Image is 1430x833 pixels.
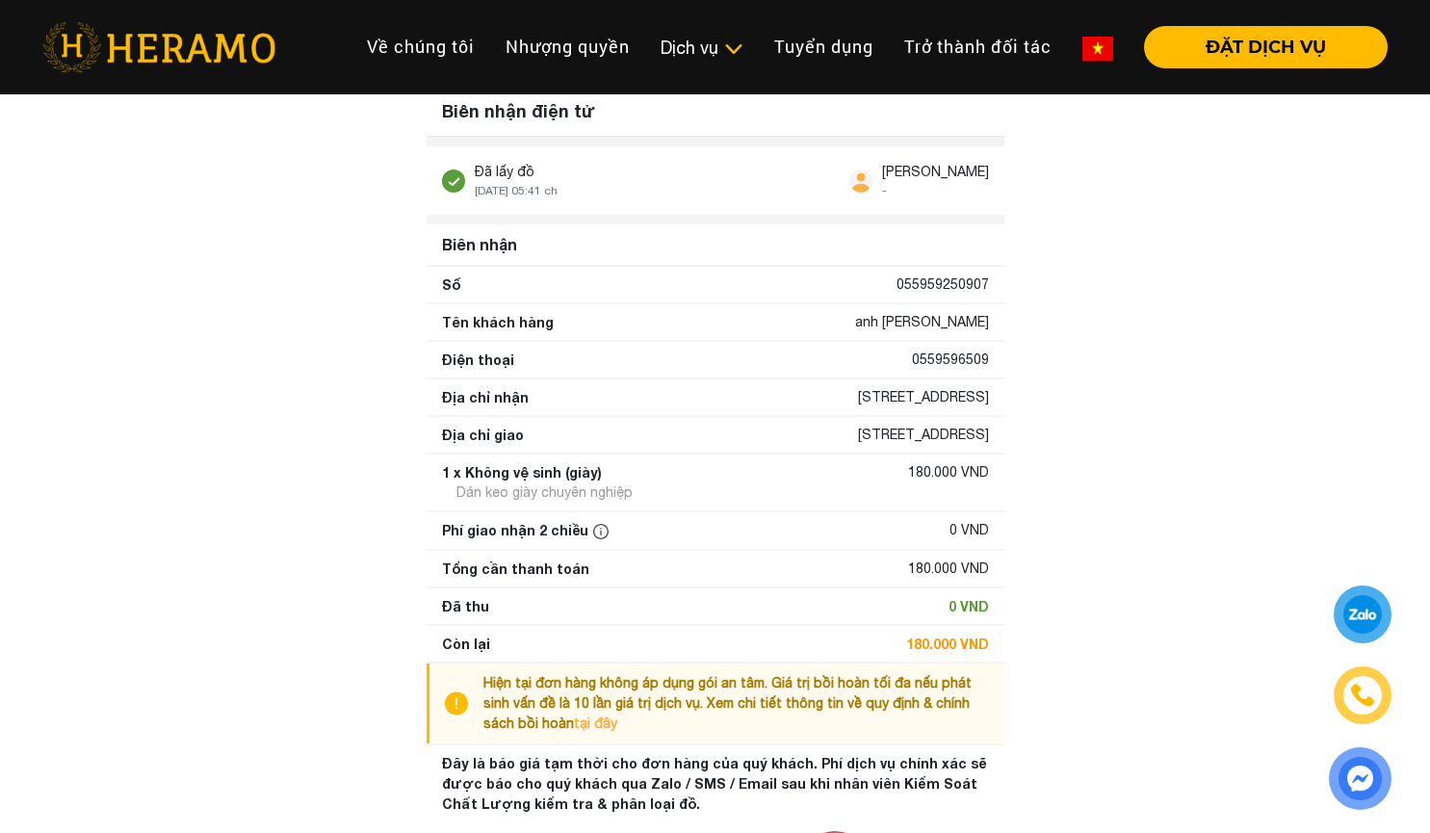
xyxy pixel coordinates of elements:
[427,87,1004,137] div: Biên nhận điện tử
[574,716,617,731] a: tại đây
[897,274,989,295] div: 055959250907
[723,39,743,59] img: subToggleIcon
[442,274,460,295] div: Số
[442,596,489,616] div: Đã thu
[1351,685,1373,707] img: phone-icon
[882,162,989,182] div: [PERSON_NAME]
[42,22,275,72] img: heramo-logo.png
[949,596,989,616] div: 0 VND
[475,184,558,197] span: [DATE] 05:41 ch
[882,184,887,197] span: -
[442,387,529,407] div: Địa chỉ nhận
[858,387,989,407] div: [STREET_ADDRESS]
[442,425,524,445] div: Địa chỉ giao
[483,675,972,731] span: Hiện tại đơn hàng không áp dụng gói an tâm. Giá trị bồi hoàn tối đa nếu phát sinh vấn đề là 10 lầ...
[661,35,743,61] div: Dịch vụ
[434,225,997,264] div: Biên nhận
[1129,39,1388,56] a: ĐẶT DỊCH VỤ
[490,26,645,67] a: Nhượng quyền
[1082,37,1113,61] img: vn-flag.png
[475,162,558,182] div: Đã lấy đồ
[456,482,633,503] div: Dán keo giày chuyên nghiệp
[849,169,872,193] img: user.svg
[442,753,989,814] div: Đây là báo giá tạm thời cho đơn hàng của quý khách. Phí dịch vụ chính xác sẽ được báo cho quý khá...
[442,169,465,193] img: stick.svg
[855,312,989,332] div: anh [PERSON_NAME]
[906,634,989,654] div: 180.000 VND
[593,524,609,539] img: info
[908,559,989,579] div: 180.000 VND
[442,350,514,370] div: Điện thoại
[912,350,989,370] div: 0559596509
[445,673,483,734] img: info
[442,559,589,579] div: Tổng cần thanh toán
[858,425,989,445] div: [STREET_ADDRESS]
[908,462,989,482] div: 180.000 VND
[351,26,490,67] a: Về chúng tôi
[759,26,889,67] a: Tuyển dụng
[442,462,602,482] div: 1 x Không vệ sinh (giày)
[442,634,490,654] div: Còn lại
[1144,26,1388,68] button: ĐẶT DỊCH VỤ
[949,520,989,541] div: 0 VND
[442,520,613,541] div: Phí giao nhận 2 chiều
[889,26,1067,67] a: Trở thành đối tác
[442,312,554,332] div: Tên khách hàng
[1335,667,1390,722] a: phone-icon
